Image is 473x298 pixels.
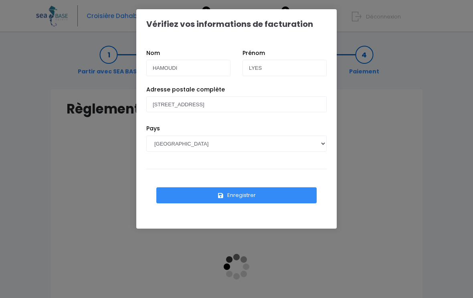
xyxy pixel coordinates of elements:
label: Adresse postale complète [146,85,225,94]
h1: Vérifiez vos informations de facturation [146,19,313,29]
label: Nom [146,49,160,57]
label: Pays [146,124,160,133]
button: Enregistrer [156,187,317,203]
label: Prénom [243,49,265,57]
